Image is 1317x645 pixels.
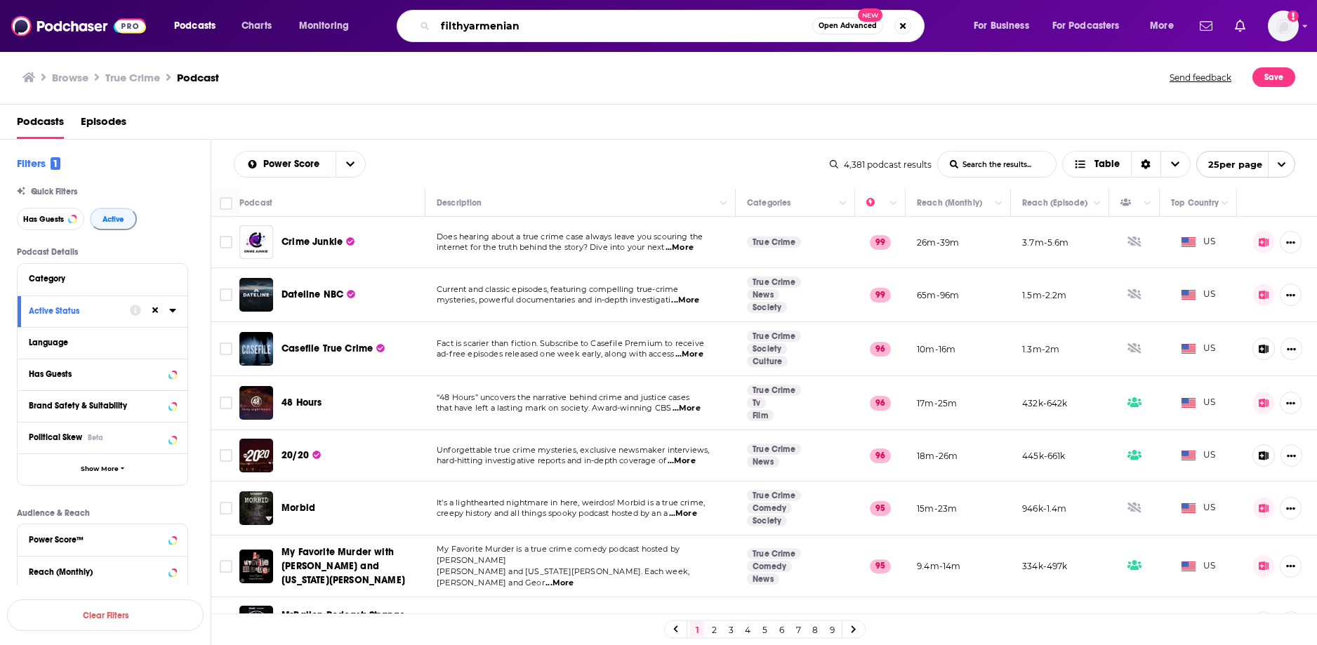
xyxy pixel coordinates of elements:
[747,456,779,467] a: News
[220,288,232,301] span: Toggle select row
[1052,16,1120,36] span: For Podcasters
[232,15,280,37] a: Charts
[668,456,696,467] span: ...More
[282,288,343,300] span: Dateline NBC
[1197,154,1262,175] span: 25 per page
[239,439,273,472] a: 20/20
[239,332,273,366] img: Casefile True Crime
[437,456,666,465] span: hard-hitting investigative reports and in-depth coverage of
[174,16,216,36] span: Podcasts
[437,349,674,359] span: ad-free episodes released one week early, along with access
[1268,11,1299,41] span: Logged in as SkyHorsePub35
[17,208,84,230] button: Has Guests
[220,343,232,355] span: Toggle select row
[239,606,273,639] img: MrBallen Podcast: Strange, Dark & Mysterious Stories
[747,444,801,455] a: True Crime
[282,502,315,514] span: Morbid
[835,195,852,212] button: Column Actions
[1022,343,1059,355] p: 1.3m-2m
[282,545,421,587] a: My Favorite Murder with [PERSON_NAME] and [US_STATE][PERSON_NAME]
[239,386,273,420] a: 48 Hours
[435,15,812,37] input: Search podcasts, credits, & more...
[1268,11,1299,41] img: User Profile
[17,110,64,139] a: Podcasts
[239,278,273,312] img: Dateline NBC
[747,490,801,501] a: True Crime
[825,621,839,638] a: 9
[917,503,957,514] p: 15m-23m
[858,8,883,22] span: New
[1022,503,1067,514] p: 946k-1.4m
[29,428,176,446] button: Political SkewBeta
[88,433,103,442] div: Beta
[29,397,176,414] button: Brand Safety & Suitability
[870,396,891,410] p: 96
[747,515,787,526] a: Society
[11,13,146,39] img: Podchaser - Follow, Share and Rate Podcasts
[282,448,321,463] a: 20/20
[1043,15,1140,37] button: open menu
[1182,501,1216,515] span: US
[757,621,772,638] a: 5
[220,236,232,248] span: Toggle select row
[870,235,891,249] p: 99
[1022,450,1066,462] p: 445k-661k
[263,159,324,169] span: Power Score
[437,544,680,565] span: My Favorite Murder is a true crime comedy podcast hosted by [PERSON_NAME]
[220,560,232,573] span: Toggle select row
[437,194,482,211] div: Description
[1022,560,1068,572] p: 334k-497k
[1280,444,1302,467] button: Show More Button
[1022,397,1068,409] p: 432k-642k
[1268,11,1299,41] button: Show profile menu
[102,215,124,223] span: Active
[282,546,405,586] span: My Favorite Murder with [PERSON_NAME] and [US_STATE][PERSON_NAME]
[917,560,960,572] p: 9.4m-14m
[437,232,703,241] span: Does hearing about a true crime case always leave you scouring the
[437,566,689,587] span: [PERSON_NAME] and [US_STATE][PERSON_NAME]. Each week, [PERSON_NAME] and Geor
[673,403,701,414] span: ...More
[991,195,1007,212] button: Column Actions
[239,194,272,211] div: Podcast
[1182,288,1216,302] span: US
[1182,342,1216,356] span: US
[81,110,126,139] span: Episodes
[741,621,755,638] a: 4
[774,621,788,638] a: 6
[220,502,232,514] span: Toggle select row
[1062,151,1191,178] h2: Choose View
[29,333,176,351] button: Language
[747,410,774,421] a: Film
[675,349,703,360] span: ...More
[1120,194,1140,211] div: Has Guests
[81,465,119,473] span: Show More
[239,491,273,525] img: Morbid
[1150,16,1174,36] span: More
[234,159,336,169] button: open menu
[437,403,671,413] span: that have left a lasting mark on society. Award-winning CBS
[437,508,668,518] span: creepy history and all things spooky podcast hosted by an a
[29,365,176,383] button: Has Guests
[724,621,738,638] a: 3
[1280,284,1302,306] button: Show More Button
[241,16,272,36] span: Charts
[870,288,891,302] p: 99
[917,289,959,301] p: 65m-96m
[545,578,574,589] span: ...More
[220,397,232,409] span: Toggle select row
[29,432,82,442] span: Political Skew
[52,71,88,84] a: Browse
[747,503,792,514] a: Comedy
[1196,151,1295,178] button: open menu
[870,448,891,463] p: 96
[870,501,891,515] p: 95
[747,331,801,342] a: True Crime
[437,338,704,348] span: Fact is scarier than fiction. Subscribe to Casefile Premium to receive
[29,274,167,284] div: Category
[437,392,689,402] span: “48 Hours” uncovers the narrative behind crime and justice cases
[29,270,176,287] button: Category
[747,237,801,248] a: True Crime
[18,453,187,485] button: Show More
[23,215,64,223] span: Has Guests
